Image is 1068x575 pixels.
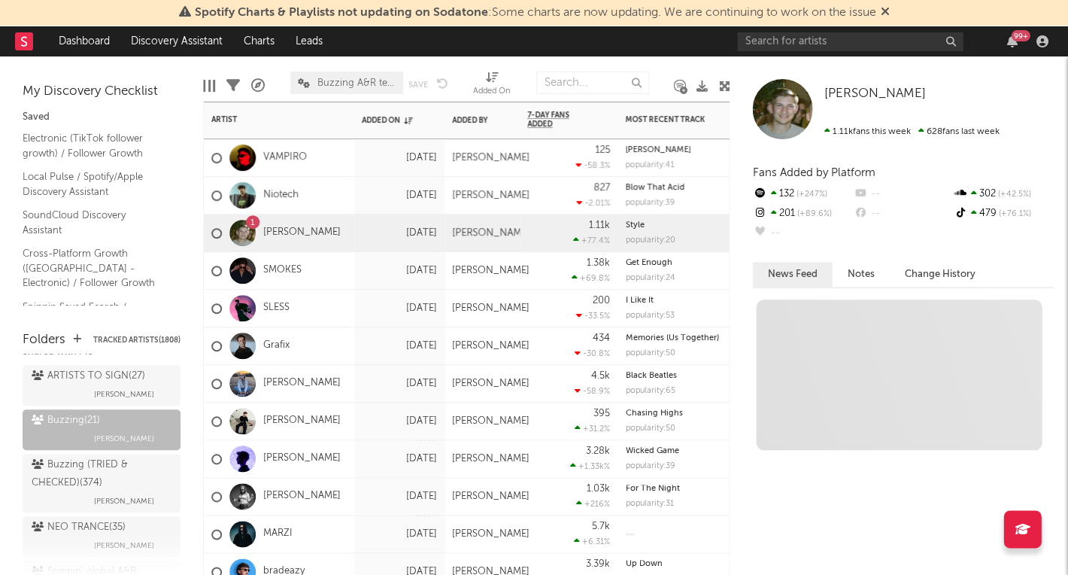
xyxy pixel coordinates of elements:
a: Leads [285,26,333,56]
div: popularity: 20 [625,236,675,245]
span: [PERSON_NAME] [94,537,154,555]
button: Notes [832,262,889,287]
a: Dashboard [48,26,120,56]
a: Up Down [625,560,662,568]
span: Spotify Charts & Playlists not updating on Sodatone [195,7,488,19]
div: 132 [752,184,852,204]
div: 3.28k [586,446,610,456]
div: 434 [593,333,610,343]
a: Grafix [263,339,290,352]
span: Buzzing A&R team [317,78,396,88]
div: [DATE] [362,412,437,430]
div: -58.9 % [575,386,610,396]
div: Added On [362,116,414,125]
div: ARTISTS TO SIGN ( 27 ) [32,367,145,385]
span: Fans Added by Platform [752,167,875,178]
div: popularity: 50 [625,424,675,433]
div: [DATE] [362,262,437,280]
div: [PERSON_NAME] [452,340,529,352]
div: [PERSON_NAME] [452,491,529,503]
a: SMOKES [263,264,302,277]
div: For The Night [625,485,760,493]
span: : Some charts are now updating. We are continuing to work on the issue [195,7,875,19]
input: Search... [536,71,649,94]
span: +42.5 % [996,190,1031,199]
div: [DATE] [362,224,437,242]
div: [PERSON_NAME] [452,303,529,315]
div: Added On [473,83,511,101]
div: [DATE] [362,187,437,205]
div: popularity: 39 [625,199,675,207]
div: 479 [953,204,1053,224]
div: 125 [595,145,610,155]
div: Up Down [625,560,760,568]
button: Undo the changes to the current view. [437,76,448,90]
a: Niotech [263,189,299,202]
a: [PERSON_NAME] [263,490,341,503]
span: [PERSON_NAME] [824,87,925,100]
div: 1.38k [587,258,610,268]
a: Style [625,221,644,230]
div: 302 [953,184,1053,204]
div: [PERSON_NAME] [452,227,529,239]
div: [PERSON_NAME] [452,528,529,540]
div: [PERSON_NAME] [452,152,529,164]
span: [PERSON_NAME] [94,492,154,510]
div: 827 [593,183,610,193]
a: For The Night [625,485,679,493]
div: +31.2 % [575,424,610,434]
a: NEO TRANCE(35)[PERSON_NAME] [23,516,181,557]
div: Buzzing (TRIED & CHECKED) ( 374 ) [32,456,168,492]
a: [PERSON_NAME] [824,87,925,102]
div: Get Enough [625,259,760,267]
div: popularity: 31 [625,500,673,508]
a: SLESS [263,302,290,315]
a: I Like It [625,297,653,305]
a: [PERSON_NAME] [263,377,341,390]
div: Most Recent Track [625,115,738,124]
div: MADONNA [625,146,760,154]
div: popularity: 65 [625,387,675,395]
div: popularity: 41 [625,161,674,169]
a: Blow That Acid [625,184,684,192]
span: +76.1 % [997,210,1031,218]
button: 99+ [1006,35,1017,47]
div: Blow That Acid [625,184,760,192]
div: -58.3 % [575,160,610,170]
span: +247 % [793,190,827,199]
a: Buzzing (TRIED & CHECKED)(374)[PERSON_NAME] [23,454,181,513]
span: +89.6 % [794,210,831,218]
a: Buzzing(21)[PERSON_NAME] [23,409,181,450]
span: [PERSON_NAME] [94,430,154,448]
div: 200 [593,296,610,306]
a: [PERSON_NAME] [263,227,341,239]
div: 1.03k [587,484,610,494]
div: Edit Columns [203,64,215,108]
button: Change History [889,262,990,287]
div: 99 + [1011,30,1030,41]
a: SoundCloud Discovery Assistant [23,207,165,238]
div: [PERSON_NAME] [452,415,529,427]
div: +77.4 % [573,236,610,245]
div: Chasing Highs [625,409,760,418]
span: 7-Day Fans Added [527,111,587,129]
div: -- [852,204,952,224]
div: [DATE] [362,149,437,167]
div: 3.39k [586,559,610,569]
div: [DATE] [362,300,437,318]
div: [PERSON_NAME] [452,378,529,390]
div: [DATE] [362,525,437,543]
div: +216 % [576,499,610,509]
span: Dismiss [880,7,889,19]
a: Charts [233,26,285,56]
div: Buzzing ( 21 ) [32,412,100,430]
div: Artist [211,115,324,124]
div: 4.5k [591,371,610,381]
button: Save [408,81,428,89]
a: Wicked Game [625,447,678,455]
div: +69.8 % [572,273,610,283]
div: +1.33k % [570,461,610,471]
a: Chasing Highs [625,409,682,418]
a: Spinnin Saved Search / Luminate [23,299,165,330]
a: Electronic (TikTok follower growth) / Follower Growth [23,130,165,161]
